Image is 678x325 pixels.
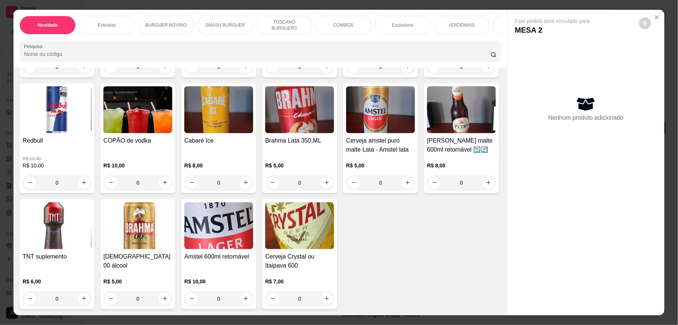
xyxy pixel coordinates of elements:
[449,22,475,28] p: ADICIONAIS
[265,252,334,270] h4: Cerveja Crystal ou Itaipava 600
[105,177,117,189] button: decrease-product-quantity
[263,19,306,31] p: TOSCANO BURGUERS
[24,177,36,189] button: decrease-product-quantity
[265,278,334,285] p: R$ 7,00
[103,86,172,133] img: product-image
[24,50,491,58] input: Pesquisa
[98,22,116,28] p: Entradas
[103,162,172,169] p: R$ 10,00
[265,86,334,133] img: product-image
[24,293,36,305] button: decrease-product-quantity
[184,86,253,133] img: product-image
[184,162,253,169] p: R$ 8,00
[639,17,651,29] button: decrease-product-quantity
[22,252,91,261] h4: TNT suplemento
[78,293,90,305] button: increase-product-quantity
[348,177,360,189] button: decrease-product-quantity
[184,252,253,261] h4: Amstel 600ml retornável
[24,43,45,50] label: Pesquisa
[103,202,172,249] img: product-image
[103,136,172,145] h4: COPÃO de vodka
[402,177,414,189] button: increase-product-quantity
[240,293,252,305] button: increase-product-quantity
[37,22,58,28] p: Novidade
[184,278,253,285] p: R$ 10,00
[548,113,624,122] p: Nenhum produto adicionado
[159,293,171,305] button: increase-product-quantity
[651,11,663,23] button: Close
[334,22,354,28] p: COMBOS
[346,86,415,133] img: product-image
[159,177,171,189] button: increase-product-quantity
[184,136,253,145] h4: Cabaré Ice
[346,162,415,169] p: R$ 5,00
[321,293,333,305] button: increase-product-quantity
[427,162,496,169] p: R$ 8,00
[515,17,590,25] p: Este pedido será vinculado para
[515,25,590,35] p: MESA 2
[499,19,543,31] p: Refrigerante e Não alcoólico
[78,177,90,189] button: increase-product-quantity
[103,278,172,285] p: R$ 5,00
[184,202,253,249] img: product-image
[105,293,117,305] button: decrease-product-quantity
[240,177,252,189] button: increase-product-quantity
[145,22,187,28] p: BURGUER BOVINO
[265,202,334,249] img: product-image
[186,177,198,189] button: decrease-product-quantity
[392,22,414,28] p: Exclusivos
[482,177,494,189] button: increase-product-quantity
[22,136,91,145] h4: Redbull
[265,136,334,145] h4: Brahma Lata 350,ML
[267,177,279,189] button: decrease-product-quantity
[22,202,91,249] img: product-image
[321,177,333,189] button: increase-product-quantity
[103,252,172,270] h4: [DEMOGRAPHIC_DATA] 00 álcool
[265,162,334,169] p: R$ 5,00
[22,86,91,133] img: product-image
[205,22,245,28] p: SMASH BURGUER
[427,86,496,133] img: product-image
[22,162,91,169] p: R$ 10,00
[346,136,415,154] h4: Cerveja amstel puro malte Lata - Amstel lata
[267,293,279,305] button: decrease-product-quantity
[186,293,198,305] button: decrease-product-quantity
[427,136,496,154] h4: [PERSON_NAME] malte 600ml retornável ↩️↪️
[22,278,91,285] p: R$ 6,00
[429,177,441,189] button: decrease-product-quantity
[22,156,91,162] p: R$ 13,00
